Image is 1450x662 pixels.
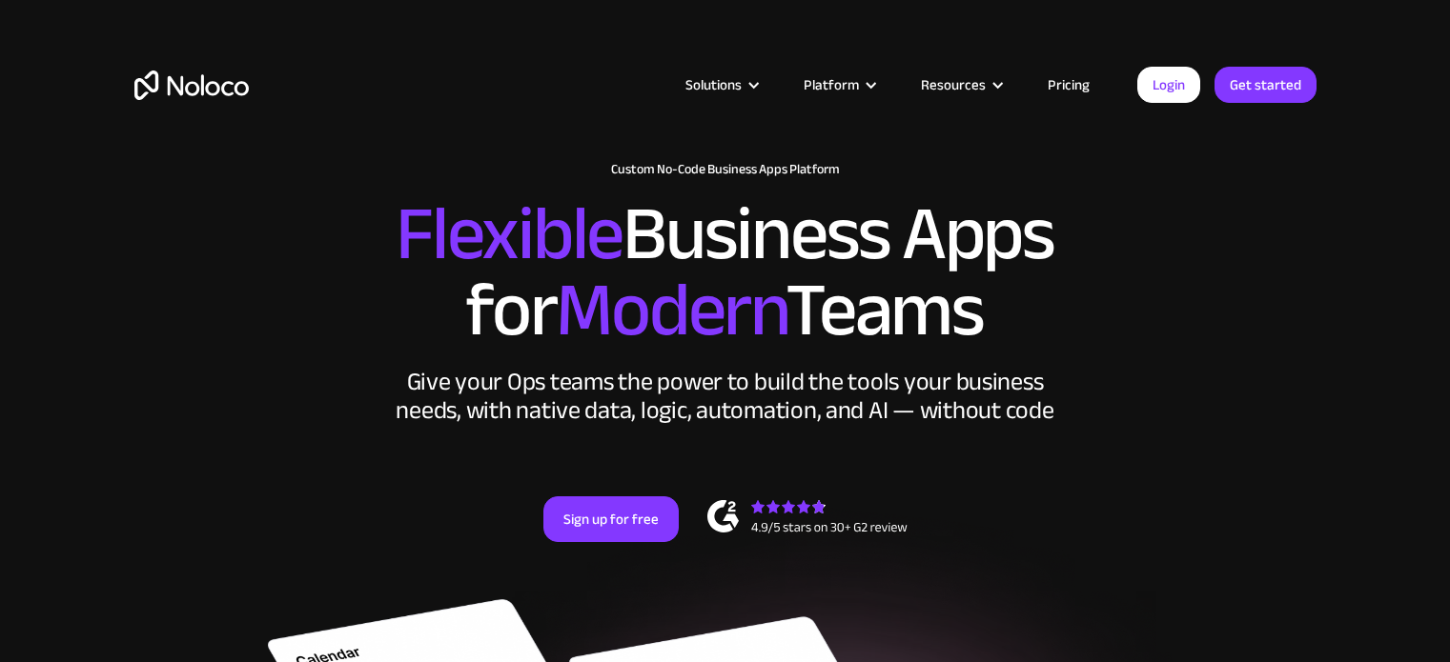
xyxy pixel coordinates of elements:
[134,196,1317,349] h2: Business Apps for Teams
[804,72,859,97] div: Platform
[685,72,742,97] div: Solutions
[134,70,249,100] a: home
[543,496,679,542] a: Sign up for free
[1024,72,1113,97] a: Pricing
[556,239,786,381] span: Modern
[662,72,780,97] div: Solutions
[780,72,897,97] div: Platform
[392,368,1059,425] div: Give your Ops teams the power to build the tools your business needs, with native data, logic, au...
[1137,67,1200,103] a: Login
[396,163,623,305] span: Flexible
[897,72,1024,97] div: Resources
[1215,67,1317,103] a: Get started
[921,72,986,97] div: Resources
